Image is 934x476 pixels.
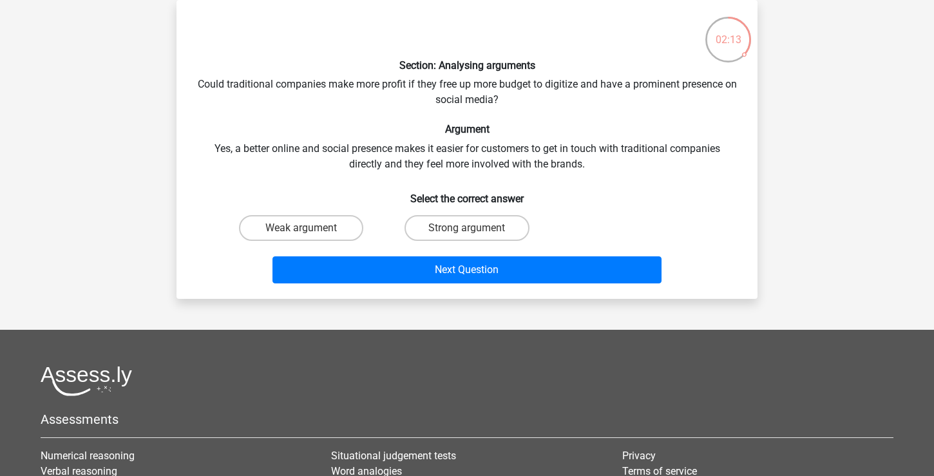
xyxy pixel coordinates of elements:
[239,215,363,241] label: Weak argument
[197,123,737,135] h6: Argument
[41,366,132,396] img: Assessly logo
[41,412,893,427] h5: Assessments
[331,450,456,462] a: Situational judgement tests
[182,10,752,289] div: Could traditional companies make more profit if they free up more budget to digitize and have a p...
[704,15,752,48] div: 02:13
[405,215,529,241] label: Strong argument
[272,256,662,283] button: Next Question
[41,450,135,462] a: Numerical reasoning
[197,182,737,205] h6: Select the correct answer
[622,450,656,462] a: Privacy
[197,59,737,71] h6: Section: Analysing arguments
